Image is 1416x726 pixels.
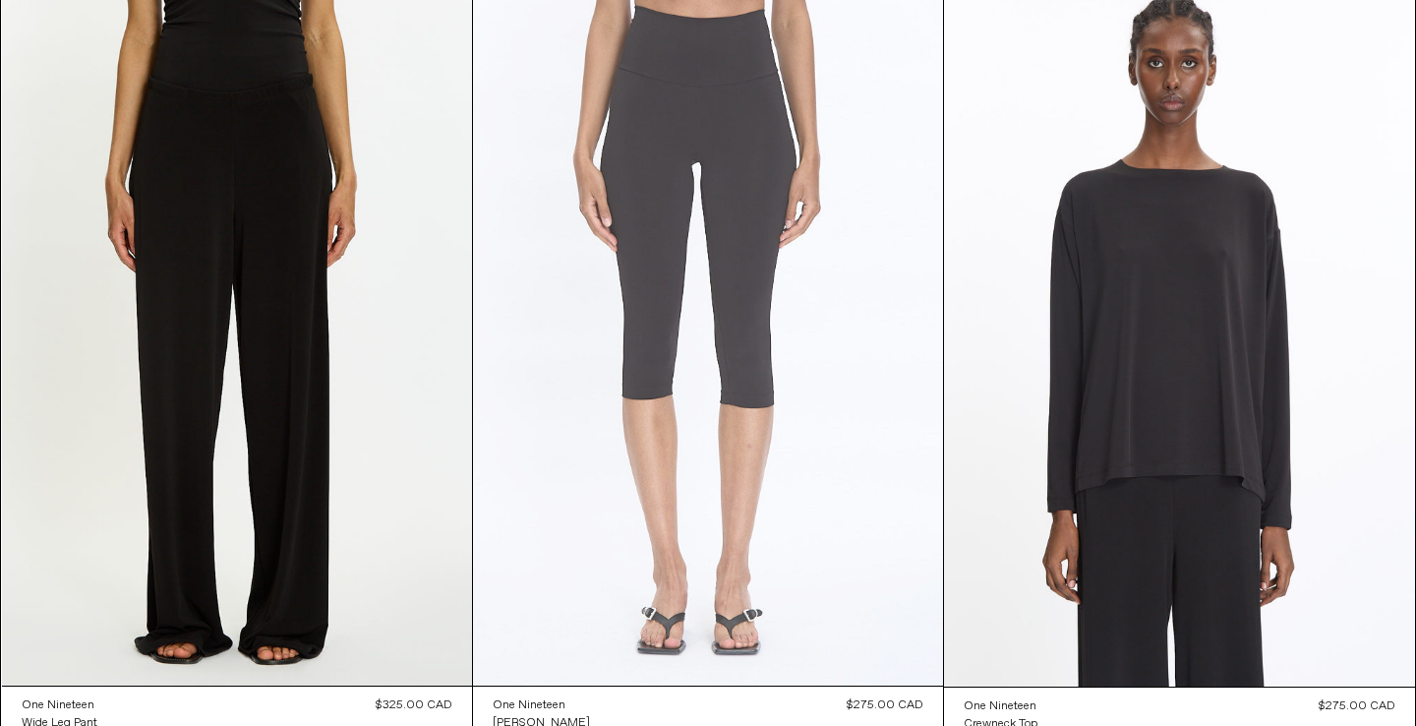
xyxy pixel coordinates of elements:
[1319,697,1395,715] div: $275.00 CAD
[22,696,97,714] a: One Nineteen
[493,697,565,714] div: One Nineteen
[964,697,1037,715] a: One Nineteen
[964,698,1036,715] div: One Nineteen
[847,696,923,714] div: $275.00 CAD
[22,697,94,714] div: One Nineteen
[376,696,452,714] div: $325.00 CAD
[493,696,590,714] a: One Nineteen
